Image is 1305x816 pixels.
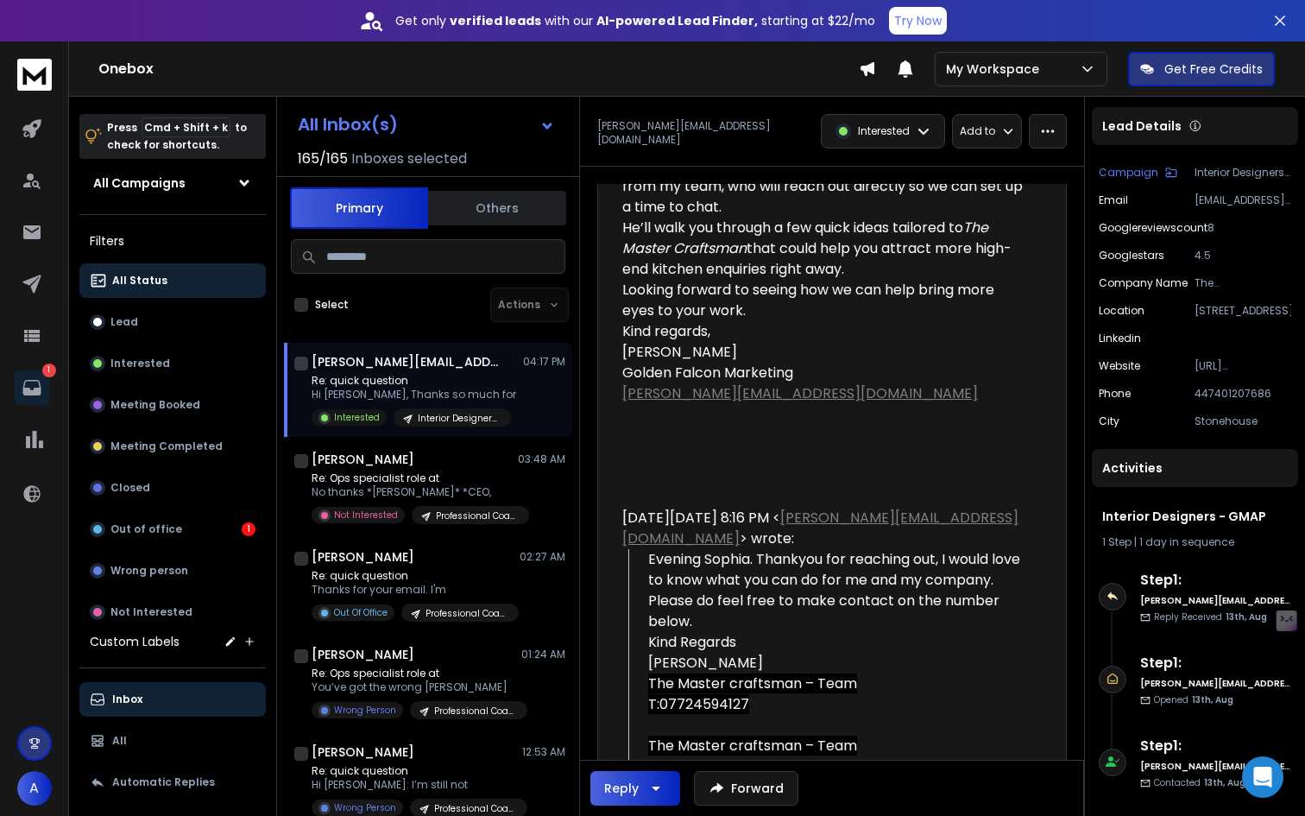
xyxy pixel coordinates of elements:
span: The Master craftsman – Team [648,674,857,693]
p: Interested [334,411,380,424]
p: linkedin [1099,332,1141,345]
button: A [17,771,52,806]
p: location [1099,304,1144,318]
h1: All Campaigns [93,174,186,192]
p: 4.5 [1195,249,1291,263]
p: 1 [42,364,56,377]
p: [URL][DOMAIN_NAME] [1195,359,1291,373]
button: Meeting Booked [79,388,266,422]
p: Try Now [894,12,942,29]
div: Kind regards, [PERSON_NAME] Golden Falcon Marketing [622,321,1028,404]
p: Re: quick question [312,569,519,583]
h3: Inboxes selected [351,149,467,169]
p: Interior Designers - GMAP [1195,166,1291,180]
p: My Workspace [946,60,1046,78]
div: Open Intercom Messenger [1242,756,1283,798]
h3: Custom Labels [90,633,180,650]
h1: [PERSON_NAME] [312,743,414,761]
div: [DATE][DATE] 8:16 PM < > wrote: [622,508,1028,549]
p: Email [1099,193,1128,207]
p: Lead [110,315,138,329]
h1: [PERSON_NAME] [312,646,414,663]
p: 03:48 AM [518,452,565,466]
h6: [PERSON_NAME][EMAIL_ADDRESS][DOMAIN_NAME] [1140,594,1291,607]
div: [PERSON_NAME] [648,653,1028,674]
p: 12:53 AM [522,745,565,759]
p: Campaign [1099,166,1158,180]
p: Contacted [1154,776,1245,789]
p: 8 [1207,221,1291,235]
button: Automatic Replies [79,765,266,800]
button: Others [428,189,566,227]
p: Wrong person [110,564,188,578]
p: city [1099,414,1119,428]
h1: All Inbox(s) [298,116,398,133]
span: 13th, Aug [1226,610,1267,623]
p: Inbox [112,693,142,706]
p: Meeting Booked [110,398,200,412]
span: Cmd + Shift + k [142,117,230,137]
p: All Status [112,274,167,288]
p: Get Free Credits [1164,60,1263,78]
button: Out of office1 [79,512,266,547]
p: Get only with our starting at $22/mo [395,12,875,29]
p: Professional Coaches [434,705,517,718]
button: Reply [590,771,680,806]
span: 07724594127 [659,694,749,714]
p: Interior Designers - GMAP [418,412,501,425]
button: All [79,724,266,758]
h6: [PERSON_NAME][EMAIL_ADDRESS][DOMAIN_NAME] [1140,677,1291,690]
p: 02:27 AM [520,550,565,564]
label: Select [315,298,349,312]
a: [PERSON_NAME][EMAIL_ADDRESS][DOMAIN_NAME] [622,383,978,403]
p: Re: quick question [312,764,519,778]
button: Get Free Credits [1128,52,1275,86]
p: [PERSON_NAME][EMAIL_ADDRESS][DOMAIN_NAME] [597,119,810,147]
h1: [PERSON_NAME] [312,451,414,468]
span: 165 / 165 [298,149,348,169]
button: All Inbox(s) [284,107,569,142]
a: 1 [15,370,49,405]
button: Interested [79,346,266,381]
p: Not Interested [110,605,192,619]
p: googlestars [1099,249,1164,263]
em: The Master Craftsman [622,218,992,258]
p: 04:17 PM [523,355,565,369]
p: Professional Coaches [434,802,517,815]
p: Re: quick question [312,374,516,388]
div: | [1102,535,1288,549]
p: Closed [110,481,150,495]
div: He’ll walk you through a few quick ideas tailored to that could help you attract more high-end ki... [622,218,1028,280]
p: Opened [1154,693,1233,706]
p: 447401207686 [1195,387,1291,401]
p: Meeting Completed [110,440,223,453]
p: Interested [110,357,170,370]
p: All [112,734,127,748]
h6: Step 1 : [1140,653,1291,674]
p: You’ve got the wrong [PERSON_NAME] [312,680,519,694]
p: Professional Coaches [436,509,519,522]
button: Campaign [1099,166,1177,180]
p: Out of office [110,522,182,536]
h6: Step 1 : [1140,570,1291,591]
p: Re: Ops specialist role at [312,667,519,680]
div: Looking forward to seeing how we can help bring more eyes to your work. [622,280,1028,321]
h6: Step 1 : [1140,736,1291,756]
p: Press to check for shortcuts. [107,119,247,154]
a: [PERSON_NAME][EMAIL_ADDRESS][DOMAIN_NAME] [622,508,1018,548]
p: 01:24 AM [521,648,565,661]
p: Wrong Person [334,801,396,814]
p: Lead Details [1102,117,1182,135]
span: The Master craftsman – Team [648,736,857,756]
h1: [PERSON_NAME][EMAIL_ADDRESS][DOMAIN_NAME] [312,353,501,370]
p: Re: Ops specialist role at [312,471,519,485]
p: The MasterCraftsman [1195,276,1291,290]
p: [EMAIL_ADDRESS][DOMAIN_NAME] [1195,193,1291,207]
p: Out Of Office [334,606,388,619]
p: Reply Received [1154,610,1267,623]
span: 1 day in sequence [1139,535,1234,549]
span: 13th, Aug [1204,776,1245,789]
span: 13th, Aug [1192,693,1233,706]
